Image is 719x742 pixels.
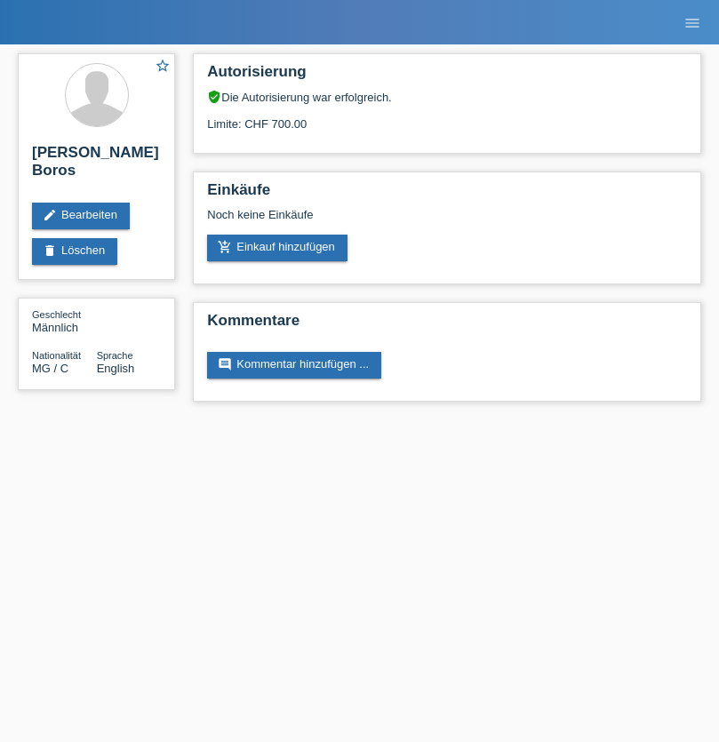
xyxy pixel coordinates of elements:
i: delete [43,243,57,258]
a: menu [675,17,710,28]
div: Die Autorisierung war erfolgreich. [207,90,687,104]
a: star_border [155,58,171,76]
h2: [PERSON_NAME] Boros [32,144,161,188]
i: star_border [155,58,171,74]
span: Sprache [97,350,133,361]
span: Madagaskar / C / 01.01.2021 [32,362,68,375]
h2: Autorisierung [207,63,687,90]
span: Geschlecht [32,309,81,320]
i: edit [43,208,57,222]
span: English [97,362,135,375]
i: menu [683,14,701,32]
a: commentKommentar hinzufügen ... [207,352,381,379]
a: deleteLöschen [32,238,117,265]
h2: Kommentare [207,312,687,339]
div: Noch keine Einkäufe [207,208,687,235]
div: Limite: CHF 700.00 [207,104,687,131]
div: Männlich [32,307,97,334]
a: editBearbeiten [32,203,130,229]
span: Nationalität [32,350,81,361]
a: add_shopping_cartEinkauf hinzufügen [207,235,348,261]
i: add_shopping_cart [218,240,232,254]
h2: Einkäufe [207,181,687,208]
i: comment [218,357,232,371]
i: verified_user [207,90,221,104]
